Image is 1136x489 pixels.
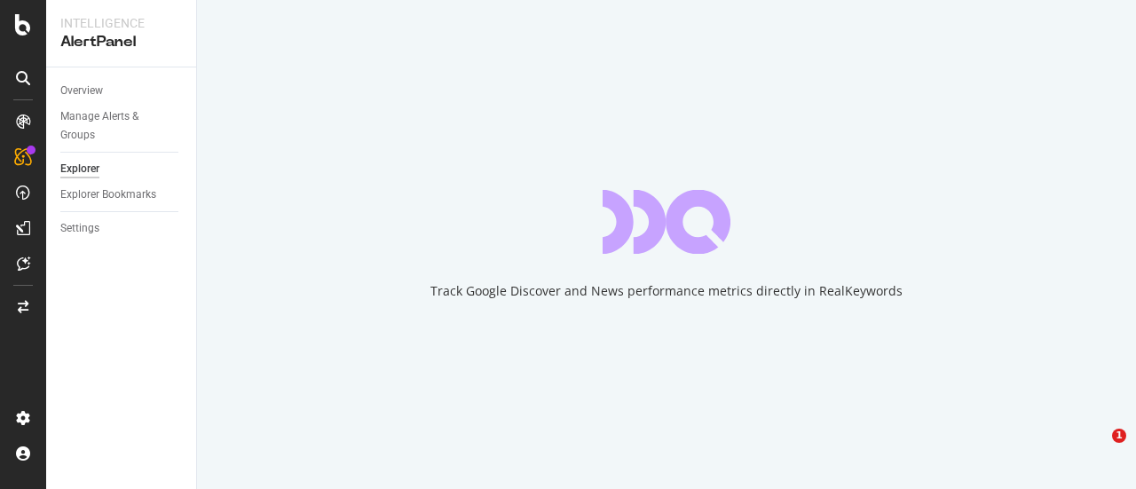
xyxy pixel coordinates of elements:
div: animation [603,190,730,254]
div: Explorer Bookmarks [60,185,156,204]
div: Intelligence [60,14,182,32]
a: Settings [60,219,184,238]
a: Manage Alerts & Groups [60,107,184,145]
iframe: Intercom live chat [1076,429,1118,471]
div: Settings [60,219,99,238]
span: 1 [1112,429,1126,443]
div: AlertPanel [60,32,182,52]
a: Overview [60,82,184,100]
div: Track Google Discover and News performance metrics directly in RealKeywords [430,282,903,300]
div: Manage Alerts & Groups [60,107,167,145]
div: Overview [60,82,103,100]
a: Explorer Bookmarks [60,185,184,204]
a: Explorer [60,160,184,178]
div: Explorer [60,160,99,178]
